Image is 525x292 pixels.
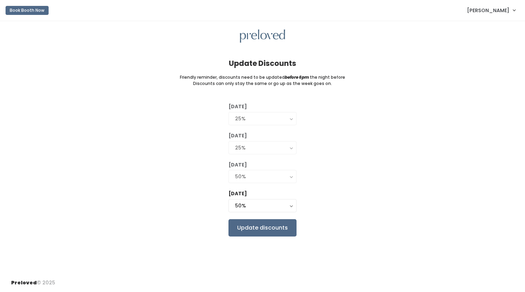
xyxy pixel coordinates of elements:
[285,74,309,80] i: before 6pm
[460,3,522,18] a: [PERSON_NAME]
[228,190,247,197] label: [DATE]
[11,274,55,286] div: © 2025
[180,74,345,80] small: Friendly reminder, discounts need to be updated the night before
[235,115,290,122] div: 25%
[228,132,247,139] label: [DATE]
[235,144,290,152] div: 25%
[467,7,509,14] span: [PERSON_NAME]
[228,112,297,125] button: 25%
[235,202,290,209] div: 50%
[229,59,296,67] h4: Update Discounts
[11,279,37,286] span: Preloved
[228,170,297,183] button: 50%
[228,103,247,110] label: [DATE]
[228,141,297,154] button: 25%
[228,219,297,237] input: Update discounts
[235,173,290,180] div: 50%
[228,161,247,169] label: [DATE]
[228,199,297,212] button: 50%
[193,80,332,87] small: Discounts can only stay the same or go up as the week goes on.
[6,6,49,15] button: Book Booth Now
[240,29,285,43] img: preloved logo
[6,3,49,18] a: Book Booth Now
